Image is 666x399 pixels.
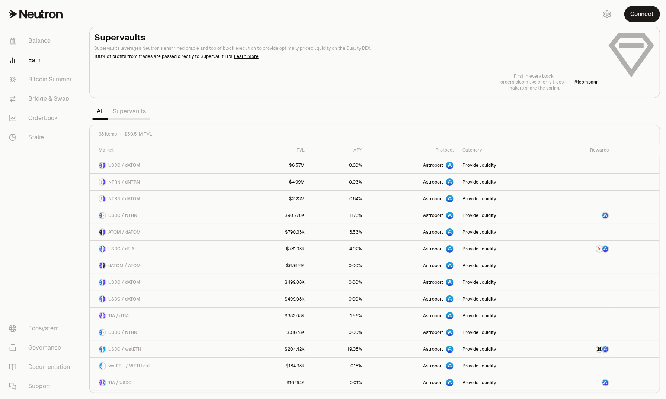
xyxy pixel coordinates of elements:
[596,346,602,352] img: AXL Logo
[423,179,443,185] span: Astroport
[103,380,105,386] img: USDC Logo
[310,274,366,291] a: 0.00%
[310,324,366,341] a: 0.00%
[423,279,443,285] span: Astroport
[108,179,140,185] span: NTRN / dNTRN
[557,147,609,153] div: Rewards
[458,291,552,307] a: Provide liquidity
[310,157,366,173] a: 0.60%
[108,104,150,119] a: Supervaults
[458,324,552,341] a: Provide liquidity
[574,79,602,85] a: @jcompagni1
[3,108,80,128] a: Orderbook
[423,263,443,269] span: Astroport
[366,174,458,190] a: Astroport
[366,374,458,391] a: Astroport
[108,279,140,285] span: USDC / dATOM
[245,224,309,240] a: $790.33K
[245,191,309,207] a: $2.23M
[245,274,309,291] a: $499.08K
[310,291,366,307] a: 0.00%
[423,330,443,335] span: Astroport
[90,174,245,190] a: NTRN LogodNTRN LogoNTRN / dNTRN
[458,257,552,274] a: Provide liquidity
[3,338,80,357] a: Governance
[103,229,105,235] img: dATOM Logo
[99,380,102,386] img: TIA Logo
[245,358,309,374] a: $184.38K
[458,157,552,173] a: Provide liquidity
[458,341,552,357] a: Provide liquidity
[103,263,105,269] img: ATOM Logo
[90,157,245,173] a: USDC LogodATOM LogoUSDC / dATOM
[94,45,602,52] p: Supervaults leverages Neutron's enshrined oracle and top of block execution to provide optimally ...
[500,79,568,85] p: orders bloom like cherry trees—
[423,246,443,252] span: Astroport
[310,374,366,391] a: 0.01%
[90,274,245,291] a: USDC LogodATOM LogoUSDC / dATOM
[366,341,458,357] a: Astroport
[90,358,245,374] a: wstETH LogoWETH.axl LogowstETH / WETH.axl
[108,346,141,352] span: USDC / wstETH
[245,308,309,324] a: $383.08K
[423,162,443,168] span: Astroport
[245,207,309,224] a: $905.70K
[103,196,105,202] img: dATOM Logo
[90,257,245,274] a: dATOM LogoATOM LogodATOM / ATOM
[90,291,245,307] a: USDC LogodATOM LogoUSDC / dATOM
[366,274,458,291] a: Astroport
[245,241,309,257] a: $731.93K
[458,308,552,324] a: Provide liquidity
[99,296,102,302] img: USDC Logo
[574,79,602,85] p: @ jcompagni1
[99,229,102,235] img: ATOM Logo
[314,147,362,153] div: APY
[234,53,259,59] a: Learn more
[500,73,568,79] p: First in every block,
[245,374,309,391] a: $167.64K
[366,358,458,374] a: Astroport
[99,330,102,335] img: USDC Logo
[99,147,240,153] div: Market
[108,196,140,202] span: NTRN / dATOM
[462,147,548,153] div: Category
[310,341,366,357] a: 19.08%
[3,70,80,89] a: Bitcoin Summer
[108,380,132,386] span: TIA / USDC
[423,296,443,302] span: Astroport
[366,207,458,224] a: Astroport
[3,357,80,377] a: Documentation
[310,191,366,207] a: 0.84%
[103,162,105,168] img: dATOM Logo
[103,313,105,319] img: dTIA Logo
[366,257,458,274] a: Astroport
[90,341,245,357] a: USDC LogowstETH LogoUSDC / wstETH
[423,313,443,319] span: Astroport
[458,374,552,391] a: Provide liquidity
[108,229,141,235] span: ATOM / dATOM
[108,162,140,168] span: USDC / dATOM
[458,207,552,224] a: Provide liquidity
[624,6,660,22] button: Connect
[458,224,552,240] a: Provide liquidity
[94,53,602,60] p: 100% of profits from trades are passed directly to Supervault LPs.
[245,257,309,274] a: $676.76K
[423,196,443,202] span: Astroport
[552,341,613,357] a: AXL LogoASTRO Logo
[94,32,602,43] h2: Supervaults
[3,89,80,108] a: Bridge & Swap
[310,358,366,374] a: 0.18%
[245,341,309,357] a: $204.42K
[90,374,245,391] a: TIA LogoUSDC LogoTIA / USDC
[245,291,309,307] a: $499.08K
[500,73,568,91] a: First in every block,orders bloom like cherry trees—makers share the spring.
[99,162,102,168] img: USDC Logo
[99,313,102,319] img: TIA Logo
[92,104,108,119] a: All
[3,319,80,338] a: Ecosystem
[245,324,309,341] a: $316.78K
[366,157,458,173] a: Astroport
[366,324,458,341] a: Astroport
[458,191,552,207] a: Provide liquidity
[108,363,150,369] span: wstETH / WETH.axl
